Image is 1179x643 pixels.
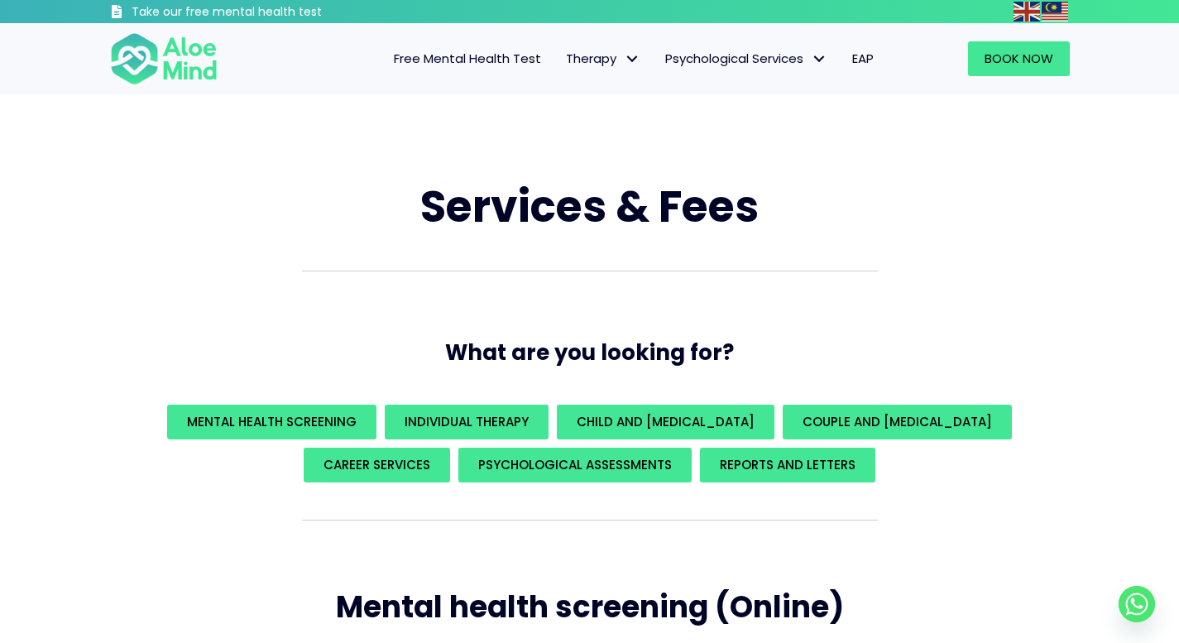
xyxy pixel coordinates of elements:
[405,413,529,430] span: Individual Therapy
[985,50,1053,67] span: Book Now
[783,405,1012,439] a: Couple and [MEDICAL_DATA]
[852,50,874,67] span: EAP
[167,405,376,439] a: Mental Health Screening
[110,401,1070,487] div: What are you looking for?
[1042,2,1070,21] a: Malay
[1042,2,1068,22] img: ms
[554,41,653,76] a: TherapyTherapy: submenu
[720,456,855,473] span: REPORTS AND LETTERS
[968,41,1070,76] a: Book Now
[239,41,886,76] nav: Menu
[304,448,450,482] a: Career Services
[621,47,645,71] span: Therapy: submenu
[653,41,840,76] a: Psychological ServicesPsychological Services: submenu
[1014,2,1040,22] img: en
[324,456,430,473] span: Career Services
[665,50,827,67] span: Psychological Services
[1014,2,1042,21] a: English
[458,448,692,482] a: Psychological assessments
[557,405,774,439] a: Child and [MEDICAL_DATA]
[478,456,672,473] span: Psychological assessments
[381,41,554,76] a: Free Mental Health Test
[110,4,410,23] a: Take our free mental health test
[132,4,410,21] h3: Take our free mental health test
[336,586,844,628] span: Mental health screening (Online)
[445,338,734,367] span: What are you looking for?
[1119,586,1155,622] a: Whatsapp
[187,413,357,430] span: Mental Health Screening
[700,448,875,482] a: REPORTS AND LETTERS
[385,405,549,439] a: Individual Therapy
[394,50,541,67] span: Free Mental Health Test
[840,41,886,76] a: EAP
[577,413,755,430] span: Child and [MEDICAL_DATA]
[808,47,832,71] span: Psychological Services: submenu
[420,176,759,237] span: Services & Fees
[566,50,640,67] span: Therapy
[110,31,218,86] img: Aloe mind Logo
[803,413,992,430] span: Couple and [MEDICAL_DATA]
